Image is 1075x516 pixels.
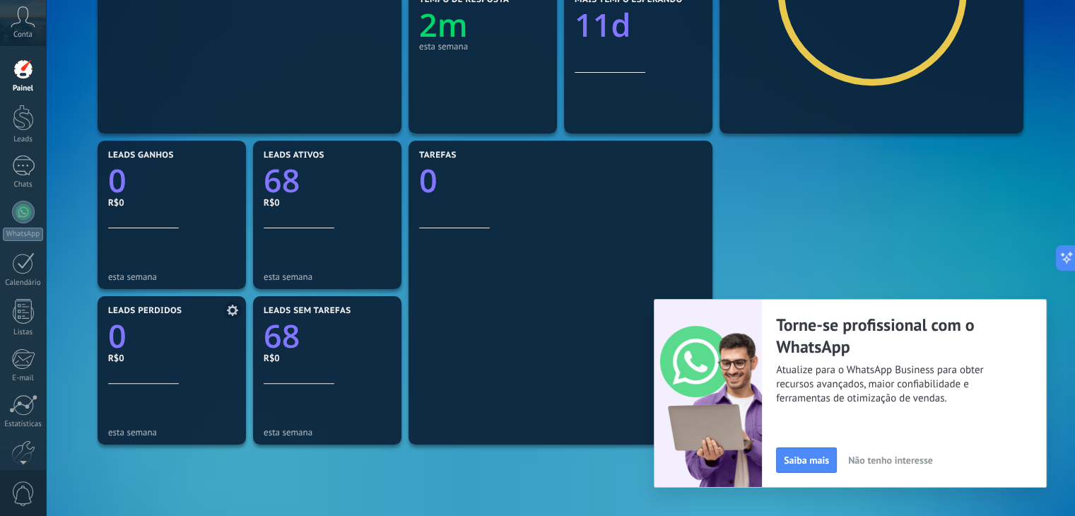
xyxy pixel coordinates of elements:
text: 0 [419,159,437,202]
a: 68 [264,315,391,358]
div: Listas [3,328,44,337]
a: 0 [419,159,702,202]
div: Leads [3,135,44,144]
div: esta semana [419,41,546,52]
span: Leads ativos [264,151,324,160]
text: 0 [108,159,127,202]
div: WhatsApp [3,228,43,241]
div: R$0 [264,197,391,209]
span: Conta [13,30,33,40]
h2: Torne-se profissional com o WhatsApp [776,314,1006,358]
text: 2m [419,4,468,47]
span: Tarefas [419,151,457,160]
a: 0 [108,315,235,358]
a: 11d [575,4,702,47]
span: Saiba mais [784,455,829,465]
div: R$0 [108,352,235,364]
div: Estatísticas [3,420,44,429]
text: 11d [575,4,630,47]
div: E-mail [3,374,44,383]
div: Calendário [3,278,44,288]
span: Leads perdidos [108,306,182,316]
text: 68 [264,159,300,202]
img: WaLite-migration.png [654,300,762,487]
a: 68 [264,159,391,202]
div: esta semana [108,427,235,438]
span: Leads sem tarefas [264,306,351,316]
text: 0 [108,315,127,358]
div: esta semana [264,427,391,438]
button: Não tenho interesse [842,450,939,471]
span: Leads ganhos [108,151,174,160]
div: R$0 [264,352,391,364]
div: R$0 [108,197,235,209]
a: 0 [108,159,235,202]
div: Painel [3,84,44,93]
span: Não tenho interesse [848,455,933,465]
div: esta semana [108,271,235,282]
div: Chats [3,180,44,189]
span: Atualize para o WhatsApp Business para obter recursos avançados, maior confiabilidade e ferrament... [776,363,1006,406]
div: esta semana [264,271,391,282]
button: Saiba mais [776,447,837,473]
text: 68 [264,315,300,358]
